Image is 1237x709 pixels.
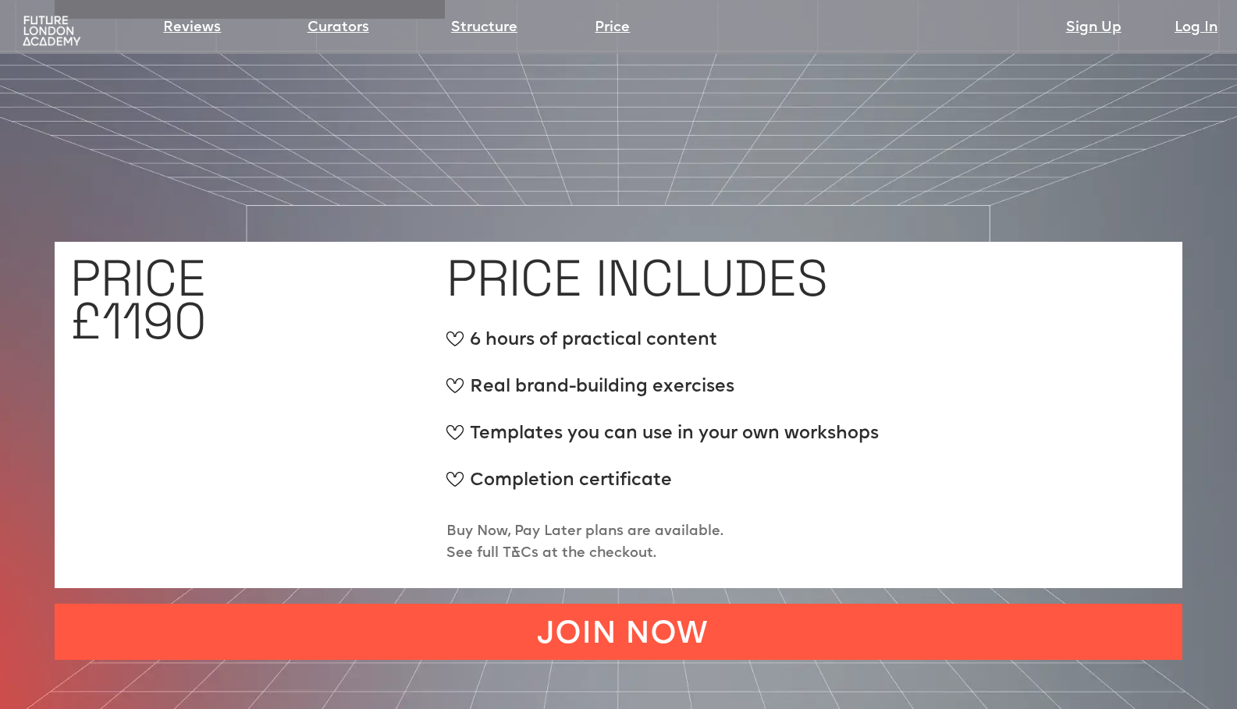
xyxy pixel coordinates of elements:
[446,374,879,413] div: Real brand-building exercises
[55,604,1182,660] a: JOIN NOW
[163,17,221,39] a: Reviews
[451,17,517,39] a: Structure
[595,17,630,39] a: Price
[446,468,879,507] div: Completion certificate
[70,257,206,342] h1: PRICE £1190
[1175,17,1217,39] a: Log In
[307,17,369,39] a: Curators
[1066,17,1121,39] a: Sign Up
[446,521,723,565] p: Buy Now, Pay Later plans are available. See full T&Cs at the checkout.
[446,257,828,300] h1: PRICE INCLUDES
[446,421,879,460] div: Templates you can use in your own workshops
[446,328,879,367] div: 6 hours of practical content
